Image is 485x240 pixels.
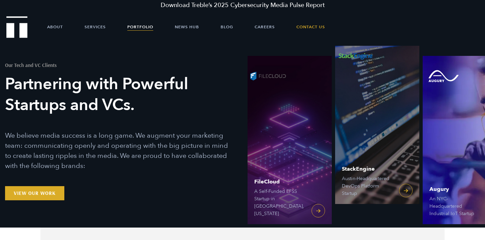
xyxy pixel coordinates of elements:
a: News Hub [175,17,199,37]
span: An NYC-Headquartered Industrial IoT Startup [429,195,480,217]
a: Careers [255,17,275,37]
img: FileCloud logo [248,66,288,86]
a: About [47,17,63,37]
h3: Partnering with Powerful Startups and VCs. [5,74,231,115]
a: Blog [221,17,233,37]
span: Austin-Headquartered DevOps Platform Startup [342,175,392,197]
span: A Self-Funded EFSS Startup in [GEOGRAPHIC_DATA], [US_STATE] [254,188,305,217]
h1: Our Tech and VC Clients [5,63,231,68]
a: Treble Homepage [7,17,27,37]
a: Portfolio [127,17,153,37]
p: We believe media success is a long game. We augment your marketing team: communicating openly and... [5,131,231,171]
a: StackEngine [335,36,419,204]
img: StackEngine logo [335,46,376,66]
span: FileCloud [254,179,305,184]
a: FileCloud [248,56,332,224]
a: Contact Us [296,17,325,37]
img: Treble logo [6,16,28,38]
img: Augury logo [423,66,463,86]
a: Services [85,17,106,37]
span: StackEngine [342,166,392,172]
a: View Our Work [5,186,64,200]
span: Augury [429,186,480,192]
